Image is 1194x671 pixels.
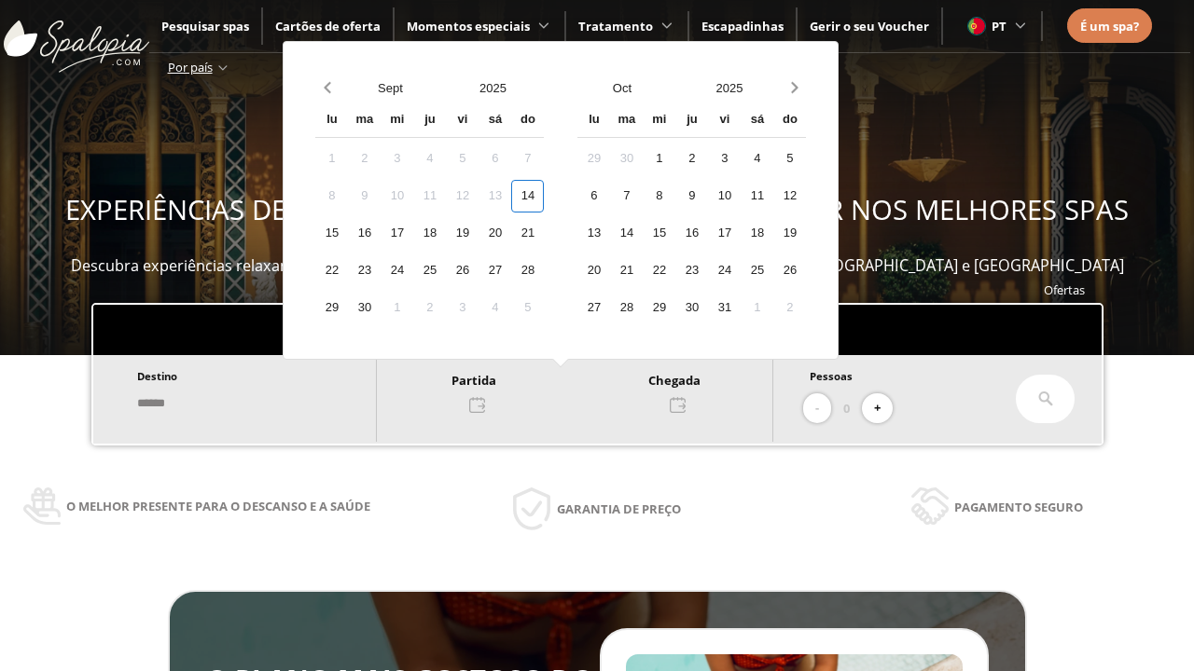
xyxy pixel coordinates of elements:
div: 3 [381,143,413,175]
span: É um spa? [1080,18,1139,34]
div: 4 [413,143,446,175]
span: Por país [168,59,213,75]
div: mi [381,104,413,137]
div: sá [741,104,773,137]
button: + [862,393,893,424]
div: 24 [708,254,741,287]
a: É um spa? [1080,16,1139,36]
div: 3 [708,143,741,175]
div: 25 [741,254,773,287]
span: 0 [843,398,850,418]
div: sá [479,104,511,137]
div: 27 [479,254,511,287]
div: 6 [479,143,511,175]
div: 26 [773,254,806,287]
div: 8 [315,180,348,212]
button: Open years overlay [441,72,544,104]
div: 10 [708,180,741,212]
span: Gerir o seu Voucher [810,18,929,34]
div: vi [708,104,741,137]
button: Next month [783,72,806,104]
div: mi [643,104,675,137]
div: Calendar wrapper [577,104,806,324]
div: 28 [610,292,643,324]
img: ImgLogoSpalopia.BvClDcEz.svg [4,2,149,73]
div: ju [413,104,446,137]
div: 1 [315,143,348,175]
div: 7 [511,143,544,175]
div: 24 [381,254,413,287]
div: 16 [348,217,381,250]
div: 2 [773,292,806,324]
div: 14 [610,217,643,250]
div: 1 [741,292,773,324]
div: 23 [348,254,381,287]
div: 18 [413,217,446,250]
button: - [803,393,831,424]
div: 22 [315,254,348,287]
div: 23 [675,254,708,287]
div: 2 [675,143,708,175]
div: 30 [610,143,643,175]
div: ju [675,104,708,137]
div: 6 [577,180,610,212]
div: 11 [741,180,773,212]
div: 17 [708,217,741,250]
div: 30 [675,292,708,324]
div: 11 [413,180,446,212]
div: 9 [348,180,381,212]
div: ma [348,104,381,137]
div: 20 [577,254,610,287]
a: Pesquisar spas [161,18,249,34]
div: 21 [610,254,643,287]
div: 10 [381,180,413,212]
div: 9 [675,180,708,212]
a: Cartões de oferta [275,18,381,34]
div: 4 [479,292,511,324]
span: Pessoas [810,369,853,383]
span: Descubra experiências relaxantes, desfrute e ofereça momentos de bem-estar em mais de 400 spas em... [71,255,1124,276]
div: 28 [511,254,544,287]
div: 4 [741,143,773,175]
div: 19 [773,217,806,250]
div: Calendar days [577,143,806,324]
div: 31 [708,292,741,324]
div: 3 [446,292,479,324]
div: lu [315,104,348,137]
span: Pagamento seguro [954,497,1083,517]
div: 12 [773,180,806,212]
div: 5 [773,143,806,175]
div: 7 [610,180,643,212]
div: 8 [643,180,675,212]
button: Open months overlay [339,72,441,104]
div: 25 [413,254,446,287]
div: do [773,104,806,137]
span: Garantia de preço [557,499,681,519]
div: 18 [741,217,773,250]
div: 1 [643,143,675,175]
div: 2 [413,292,446,324]
div: 16 [675,217,708,250]
button: Open months overlay [568,72,675,104]
div: 1 [381,292,413,324]
div: 17 [381,217,413,250]
span: O melhor presente para o descanso e a saúde [66,496,370,516]
div: 13 [577,217,610,250]
div: 29 [315,292,348,324]
div: 22 [643,254,675,287]
div: 19 [446,217,479,250]
div: 5 [511,292,544,324]
div: 12 [446,180,479,212]
div: 26 [446,254,479,287]
div: 2 [348,143,381,175]
div: 20 [479,217,511,250]
button: Previous month [315,72,339,104]
div: lu [577,104,610,137]
span: Ofertas [1044,281,1085,298]
div: vi [446,104,479,137]
a: Escapadinhas [701,18,784,34]
div: 30 [348,292,381,324]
